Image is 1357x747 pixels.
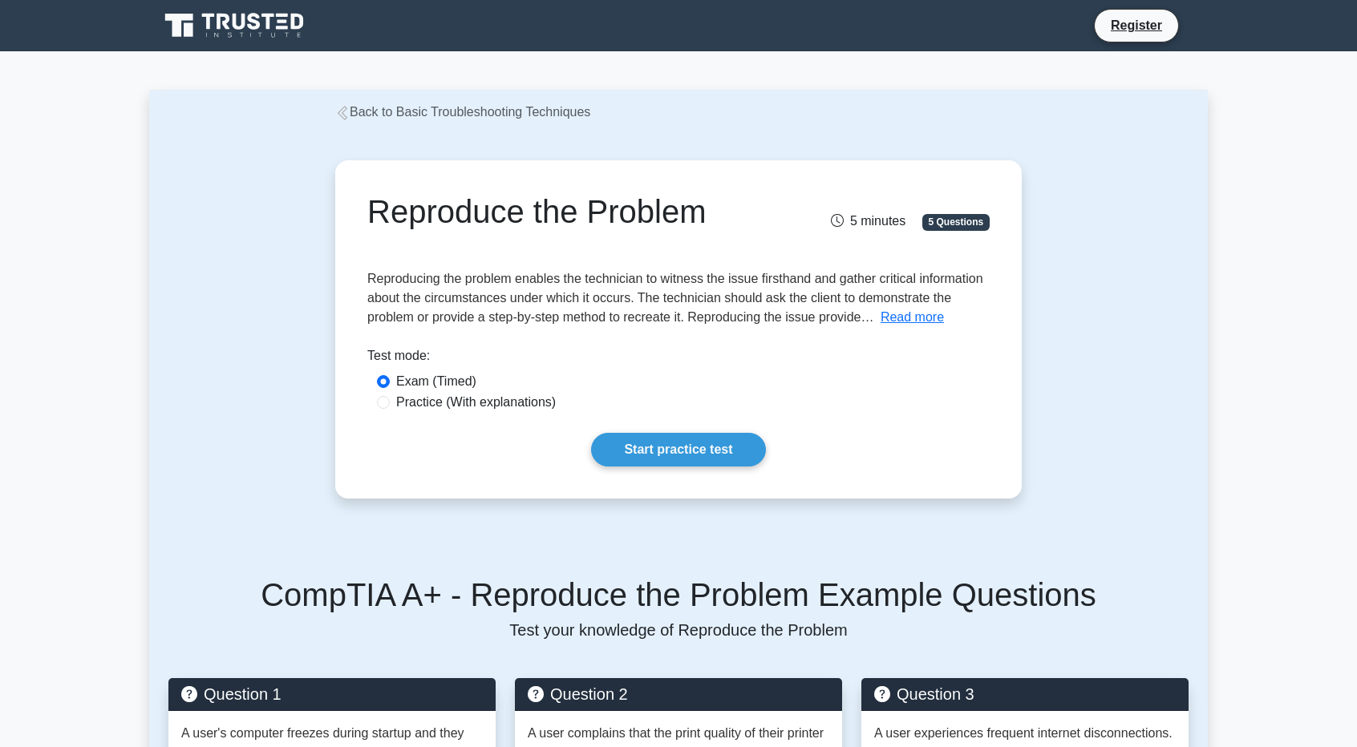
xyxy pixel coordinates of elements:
[396,372,476,391] label: Exam (Timed)
[168,620,1189,640] p: Test your knowledge of Reproduce the Problem
[367,272,983,324] span: Reproducing the problem enables the technician to witness the issue firsthand and gather critical...
[874,684,1176,704] h5: Question 3
[168,575,1189,614] h5: CompTIA A+ - Reproduce the Problem Example Questions
[1101,15,1172,35] a: Register
[831,214,905,228] span: 5 minutes
[335,105,590,119] a: Back to Basic Troubleshooting Techniques
[528,684,829,704] h5: Question 2
[367,192,776,231] h1: Reproduce the Problem
[922,214,990,230] span: 5 Questions
[367,346,990,372] div: Test mode:
[396,393,556,412] label: Practice (With explanations)
[181,684,483,704] h5: Question 1
[591,433,765,466] a: Start practice test
[881,308,944,327] button: Read more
